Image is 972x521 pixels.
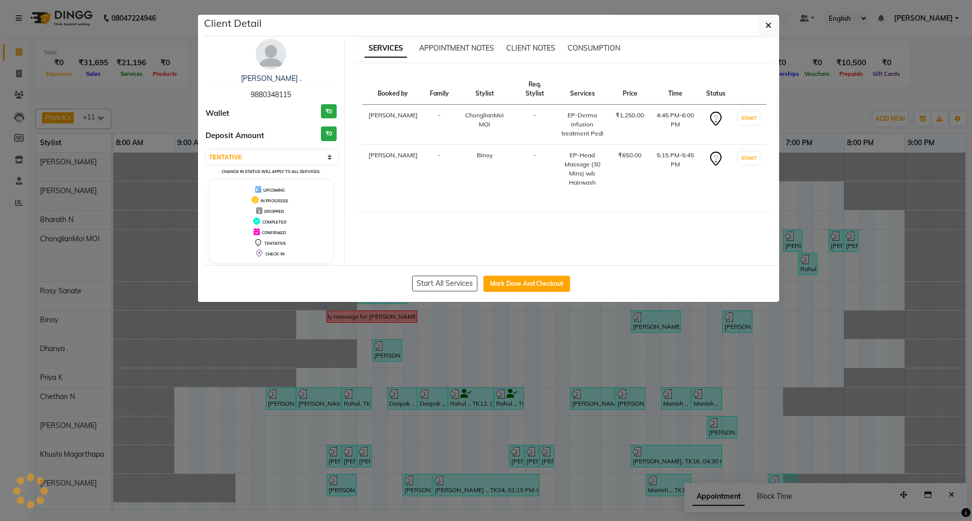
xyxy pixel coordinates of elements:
[700,74,732,105] th: Status
[455,74,514,105] th: Stylist
[514,74,555,105] th: Req. Stylist
[206,130,264,142] span: Deposit Amount
[477,151,493,159] span: Binoy
[321,104,337,119] h3: ₹0
[241,74,301,83] a: [PERSON_NAME] .
[465,111,504,128] span: ChonglianMoi MOI
[616,151,644,160] div: ₹650.00
[650,74,700,105] th: Time
[650,105,700,145] td: 4:45 PM-6:00 PM
[362,105,424,145] td: [PERSON_NAME]
[739,112,759,124] button: START
[265,251,285,256] span: CHECK-IN
[424,105,455,145] td: -
[362,74,424,105] th: Booked by
[206,108,229,119] span: Wallet
[256,39,286,69] img: avatar
[610,74,650,105] th: Price
[251,90,291,99] span: 9880348115
[264,241,286,246] span: TENTATIVE
[264,209,284,214] span: DROPPED
[483,276,570,292] button: Mark Done And Checkout
[222,169,320,174] small: Change in status will apply to all services.
[561,111,604,138] div: EP-Derma infusion treatment Pedi
[204,16,262,31] h5: Client Detail
[555,74,610,105] th: Services
[424,145,455,194] td: -
[263,188,285,193] span: UPCOMING
[650,145,700,194] td: 5:15 PM-5:45 PM
[561,151,604,187] div: EP-Head Massage (30 Mins) w/o Hairwash
[362,145,424,194] td: [PERSON_NAME]
[262,230,286,235] span: CONFIRMED
[419,44,494,53] span: APPOINTMENT NOTES
[739,152,759,164] button: START
[616,111,644,120] div: ₹1,250.00
[568,44,620,53] span: CONSUMPTION
[412,276,477,291] button: Start All Services
[364,39,407,58] span: SERVICES
[261,198,288,203] span: IN PROGRESS
[514,105,555,145] td: -
[424,74,455,105] th: Family
[262,220,287,225] span: COMPLETED
[321,126,337,141] h3: ₹0
[506,44,555,53] span: CLIENT NOTES
[514,145,555,194] td: -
